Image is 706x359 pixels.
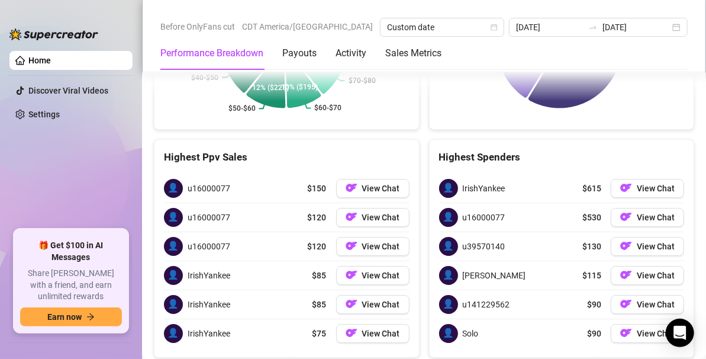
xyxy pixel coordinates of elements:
[463,182,505,195] span: IrishYankee
[188,269,230,282] span: IrishYankee
[164,237,183,256] span: 👤
[188,182,230,195] span: u16000077
[637,242,675,251] span: View Chat
[336,46,366,60] div: Activity
[312,269,327,282] span: $85
[611,208,684,227] button: OFView Chat
[346,211,357,223] img: OF
[387,18,497,36] span: Custom date
[160,46,263,60] div: Performance Breakdown
[346,269,357,281] img: OF
[439,295,458,314] span: 👤
[362,184,400,193] span: View Chat
[637,271,675,280] span: View Chat
[188,211,230,224] span: u16000077
[336,266,410,285] button: OFView Chat
[336,208,410,227] button: OFView Chat
[620,269,632,281] img: OF
[20,268,122,303] span: Share [PERSON_NAME] with a friend, and earn unlimited rewards
[188,240,230,253] span: u16000077
[588,23,598,32] span: swap-right
[463,327,479,340] span: Solo
[20,240,122,263] span: 🎁 Get $100 in AI Messages
[188,298,230,311] span: IrishYankee
[637,184,675,193] span: View Chat
[228,104,256,113] text: $50-$60
[637,329,675,338] span: View Chat
[242,18,373,36] span: CDT America/[GEOGRAPHIC_DATA]
[516,21,584,34] input: Start date
[336,324,410,343] button: OFView Chat
[463,269,526,282] span: [PERSON_NAME]
[164,179,183,198] span: 👤
[336,237,410,256] button: OFView Chat
[362,213,400,222] span: View Chat
[582,211,601,224] span: $530
[463,298,510,311] span: u141229562
[312,327,327,340] span: $75
[282,46,317,60] div: Payouts
[164,266,183,285] span: 👤
[336,295,410,314] button: OFView Chat
[620,182,632,194] img: OF
[439,324,458,343] span: 👤
[349,76,376,85] text: $70-$80
[588,23,598,32] span: to
[582,269,601,282] span: $115
[9,28,98,40] img: logo-BBDzfeDw.svg
[463,240,505,253] span: u39570140
[362,271,400,280] span: View Chat
[188,327,230,340] span: IrishYankee
[439,237,458,256] span: 👤
[611,324,684,343] button: OFView Chat
[620,327,632,339] img: OF
[463,211,505,224] span: u16000077
[312,298,327,311] span: $85
[620,298,632,310] img: OF
[439,179,458,198] span: 👤
[666,319,694,347] div: Open Intercom Messenger
[439,208,458,227] span: 👤
[611,237,684,256] button: OFView Chat
[346,298,357,310] img: OF
[362,242,400,251] span: View Chat
[385,46,441,60] div: Sales Metrics
[362,329,400,338] span: View Chat
[611,179,684,198] a: OFView Chat
[164,208,183,227] span: 👤
[346,182,357,194] img: OF
[308,182,327,195] span: $150
[602,21,670,34] input: End date
[346,240,357,252] img: OF
[191,73,218,81] text: $40-$50
[611,266,684,285] button: OFView Chat
[582,182,601,195] span: $615
[308,211,327,224] span: $120
[20,307,122,326] button: Earn nowarrow-right
[587,327,601,340] span: $90
[336,179,410,198] button: OFView Chat
[637,300,675,309] span: View Chat
[439,149,685,165] div: Highest Spenders
[164,149,410,165] div: Highest Ppv Sales
[28,56,51,65] a: Home
[346,327,357,339] img: OF
[160,18,235,36] span: Before OnlyFans cut
[611,295,684,314] button: OFView Chat
[620,211,632,223] img: OF
[439,266,458,285] span: 👤
[308,240,327,253] span: $120
[86,313,95,321] span: arrow-right
[314,104,341,112] text: $60-$70
[587,298,601,311] span: $90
